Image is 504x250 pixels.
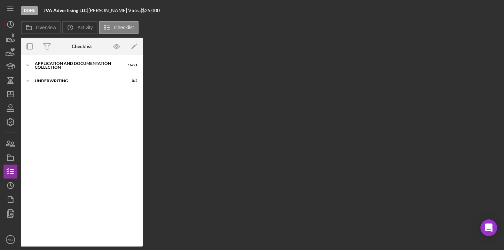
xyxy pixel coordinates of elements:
div: $25,000 [142,8,162,13]
button: Activity [62,21,97,34]
label: Overview [36,25,56,30]
button: Checklist [99,21,139,34]
div: 16 / 21 [125,63,137,67]
div: 0 / 2 [125,79,137,83]
button: VG [3,233,17,247]
div: Underwriting [35,79,120,83]
div: Done [21,6,38,15]
div: | [44,8,88,13]
button: Overview [21,21,61,34]
div: [PERSON_NAME] Videa | [88,8,142,13]
div: Open Intercom Messenger [480,219,497,236]
label: Activity [77,25,93,30]
label: Checklist [114,25,134,30]
b: JVA Advertising LLC [44,7,87,13]
div: Application and Documentation Collection [35,61,120,69]
div: Checklist [72,44,92,49]
text: VG [8,238,13,242]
